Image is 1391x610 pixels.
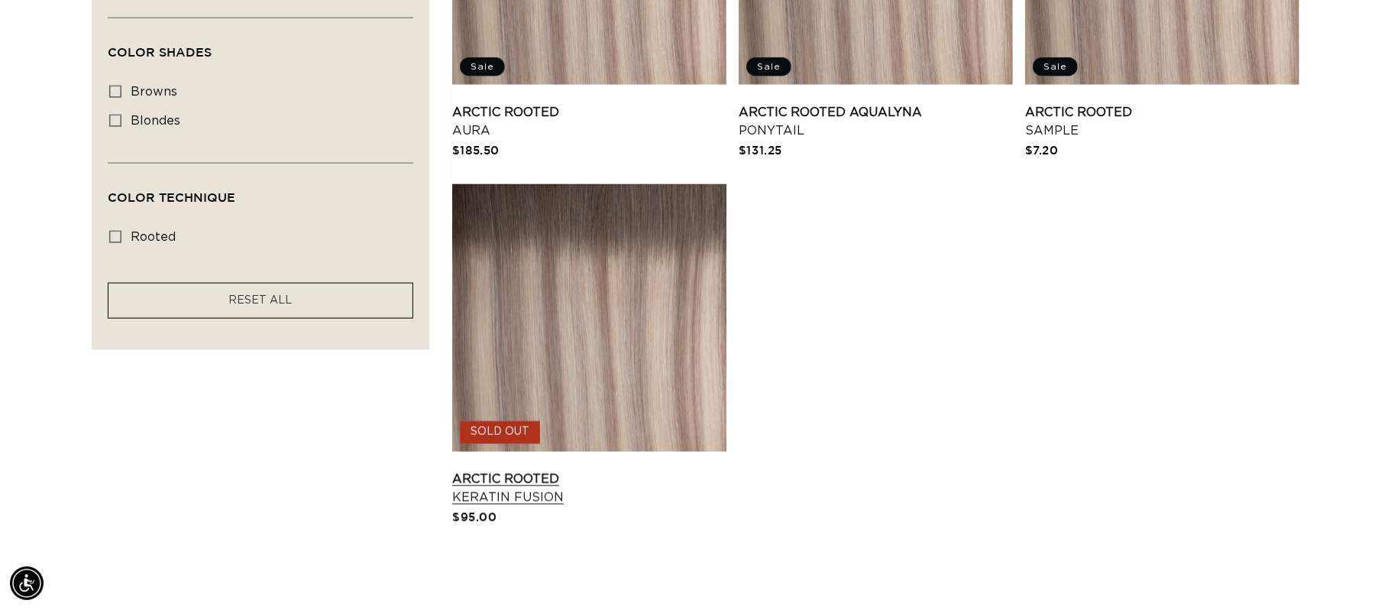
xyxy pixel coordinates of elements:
[108,190,235,204] span: Color Technique
[1025,103,1299,140] a: Arctic Rooted Sample
[452,470,726,507] a: Arctic Rooted Keratin Fusion
[10,566,44,600] div: Accessibility Menu
[131,86,177,98] span: browns
[452,103,726,140] a: Arctic Rooted Aura
[131,231,176,243] span: rooted
[229,295,293,306] span: RESET ALL
[108,18,413,73] summary: Color Shades (0 selected)
[739,103,1013,140] a: Arctic Rooted AquaLyna Ponytail
[229,291,293,310] a: RESET ALL
[108,45,212,59] span: Color Shades
[108,164,413,219] summary: Color Technique (0 selected)
[131,115,180,127] span: blondes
